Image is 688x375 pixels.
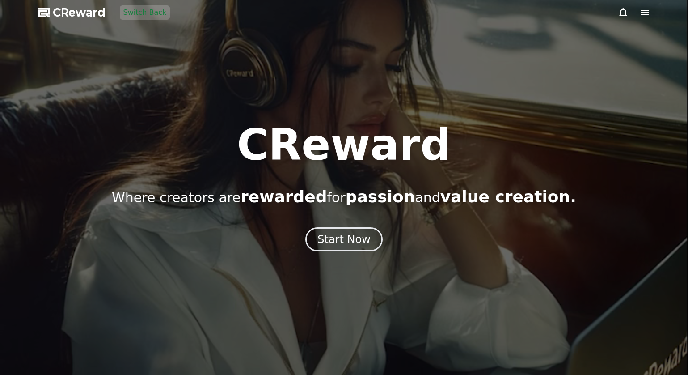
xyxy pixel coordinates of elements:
h1: CReward [237,124,451,166]
a: CReward [38,5,106,20]
button: Start Now [305,227,383,251]
a: Start Now [305,236,383,245]
p: Where creators are for and [112,188,576,206]
span: CReward [53,5,106,20]
span: value creation. [440,187,576,206]
span: passion [346,187,415,206]
span: rewarded [241,187,327,206]
div: Start Now [317,232,371,247]
button: Switch Back [120,5,170,20]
